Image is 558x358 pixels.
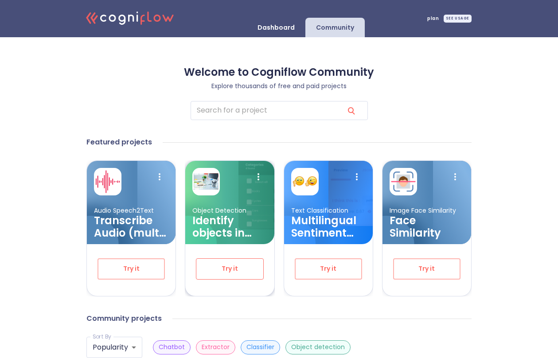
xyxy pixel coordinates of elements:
[444,15,472,23] div: SEE USAGE
[246,343,274,351] p: Classifier
[86,82,472,90] p: Explore thousands of free and paid projects
[113,263,150,274] span: Try it
[87,190,147,245] img: card ellipse
[295,258,362,280] button: Try it
[391,169,416,194] img: card avatar
[258,23,295,32] p: Dashboard
[192,214,267,239] h3: Identify objects in images
[390,214,464,239] h3: Face Similarity
[86,337,142,358] div: Popularity
[196,258,263,280] button: Try it
[291,206,366,215] p: Text Classification
[98,258,165,280] button: Try it
[293,169,317,194] img: card avatar
[191,101,337,120] input: search
[202,343,230,351] p: Extractor
[408,263,445,274] span: Try it
[284,190,343,302] img: card ellipse
[310,263,347,274] span: Try it
[393,258,460,280] button: Try it
[94,214,168,239] h3: Transcribe Audio (multi-lingual speech recognition)
[316,23,354,32] p: Community
[185,190,245,302] img: card ellipse
[291,214,366,239] h3: Multilingual Sentiment Analysis
[86,66,472,78] h3: Welcome to Cogniflow Community
[390,206,464,215] p: Image Face Similarity
[86,138,152,147] h4: Featured projects
[94,206,168,215] p: Audio Speech2Text
[86,314,162,323] h4: Community projects
[427,16,439,21] span: plan
[382,190,442,245] img: card ellipse
[159,343,185,351] p: Chatbot
[95,169,120,194] img: card avatar
[291,343,345,351] p: Object detection
[211,263,249,274] span: Try it
[192,206,267,215] p: Object Detection
[194,169,219,194] img: card avatar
